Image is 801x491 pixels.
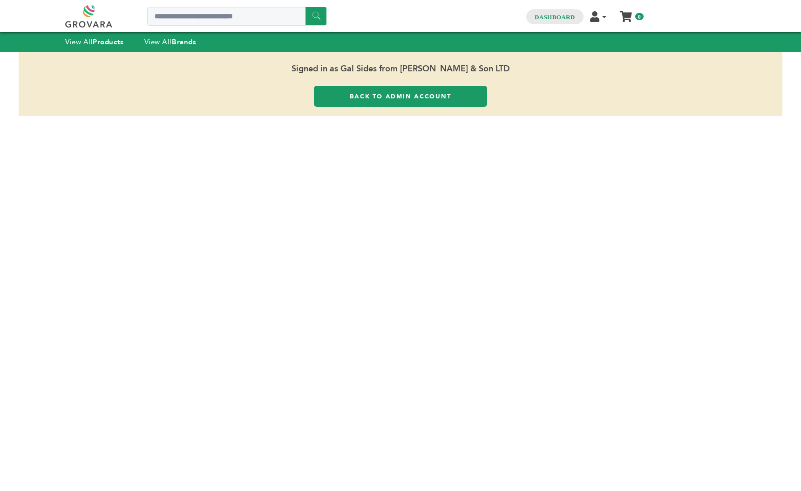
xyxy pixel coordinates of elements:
a: Dashboard [535,14,575,21]
a: Back to Admin Account [314,86,487,107]
strong: Products [93,37,123,47]
input: Search a product or brand... [147,7,326,26]
span: 0 [635,13,644,20]
a: My Cart [621,8,631,18]
strong: Brands [172,37,196,47]
a: View AllProducts [65,37,124,47]
a: View AllBrands [144,37,197,47]
span: Signed in as Gal Sides from [PERSON_NAME] & Son LTD [19,52,782,86]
